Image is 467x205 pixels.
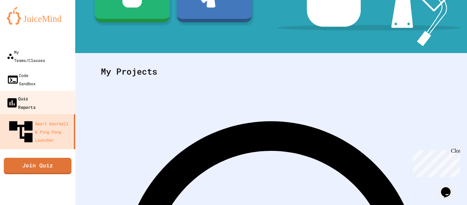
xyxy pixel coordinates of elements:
[7,118,71,146] div: Smart Doorbell & Ping Pong Launcher
[7,48,45,64] div: My Teams/Classes
[410,148,460,177] iframe: chat widget
[6,94,36,111] div: Quiz Reports
[3,3,47,43] div: Chat with us now!Close
[7,7,68,25] img: logo-orange.svg
[7,71,36,88] div: Code Sandbox
[94,58,448,85] div: My Projects
[4,158,71,174] a: Join Quiz
[438,178,460,198] iframe: chat widget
